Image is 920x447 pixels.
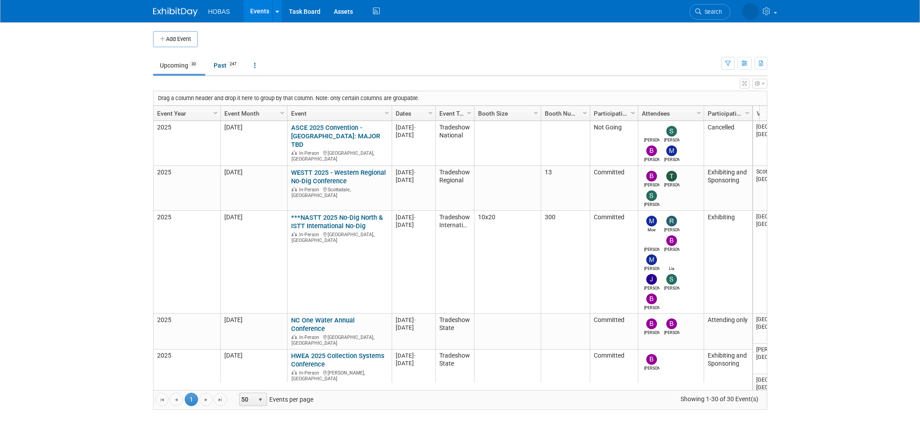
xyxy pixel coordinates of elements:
td: Tradeshow Regional [435,166,474,211]
div: [DATE] [396,176,431,184]
span: Go to the first page [158,396,166,403]
a: WESTT 2025 - Western Regional No-Dig Conference [291,169,386,185]
a: ASCE 2025 Convention - [GEOGRAPHIC_DATA]: MAJOR TBD [291,124,380,149]
span: Showing 1-30 of 30 Event(s) [672,393,766,405]
div: Scottsdale, [GEOGRAPHIC_DATA] [291,185,388,199]
a: HWEA 2025 Collection Systems Conference [291,352,385,368]
a: NC One Water Annual Conference [291,316,355,333]
span: Column Settings [212,109,219,117]
img: Rene Garcia [666,216,677,226]
td: [GEOGRAPHIC_DATA], [GEOGRAPHIC_DATA] [753,121,793,166]
span: 1 [185,393,198,406]
span: - [414,214,416,221]
td: [DATE] [220,166,287,211]
td: 13 [541,166,590,211]
span: - [414,169,416,176]
img: Bijan Khamanian [646,171,657,181]
img: Mike Bussio [666,145,677,156]
td: Scottsdale, [GEOGRAPHIC_DATA] [753,166,793,211]
td: Tradeshow National [435,121,474,166]
span: Column Settings [383,109,390,117]
img: Stephen Alston [646,190,657,201]
td: [DATE] [220,211,287,314]
a: Search [689,4,730,20]
a: Event Year [157,106,215,121]
span: In-Person [299,370,322,376]
a: Event [291,106,386,121]
a: Go to the first page [155,393,169,406]
div: [DATE] [396,352,431,359]
img: Lia Chowdhury [742,3,759,20]
div: [DATE] [396,169,431,176]
div: [GEOGRAPHIC_DATA], [GEOGRAPHIC_DATA] [291,333,388,346]
a: Event Type (Tradeshow National, Regional, State, Sponsorship, Assoc Event) [439,106,468,121]
span: Column Settings [532,109,539,117]
a: Go to the last page [214,393,227,406]
span: 247 [227,61,239,68]
img: Bryant Welch [646,294,657,304]
a: Column Settings [426,106,435,119]
span: 30 [189,61,199,68]
a: Participation [594,106,632,121]
td: Committed [590,166,638,211]
a: Past247 [207,57,246,74]
img: Moe Tamizifar [646,216,657,226]
img: In-Person Event [292,150,297,155]
div: Stephen Alston [644,201,660,208]
a: Column Settings [531,106,541,119]
span: Search [701,8,722,15]
td: [PERSON_NAME], [GEOGRAPHIC_DATA] [753,344,793,374]
span: In-Person [299,334,322,340]
img: ExhibitDay [153,8,198,16]
a: Participation Type [708,106,746,121]
img: Bijan Khamanian [666,235,677,246]
span: select [257,396,264,403]
img: Stephen Alston [666,274,677,285]
span: Go to the next page [203,396,210,403]
td: Cancelled [704,121,752,166]
a: Column Settings [580,106,590,119]
a: Venue Location [757,106,787,121]
div: [DATE] [396,124,431,131]
img: Jake Brunoehler, P. E. [646,126,657,137]
td: 300 [541,211,590,314]
span: HOBAS [208,8,230,15]
div: Gabriel Castelblanco, P. E. [644,246,660,253]
td: Exhibiting [704,211,752,314]
span: Column Settings [466,109,473,117]
a: Column Settings [742,106,752,119]
span: Column Settings [581,109,588,117]
td: [DATE] [220,121,287,166]
img: In-Person Event [292,232,297,236]
a: Column Settings [628,106,638,119]
div: Bryant Welch [644,304,660,311]
img: Tom Furie [666,171,677,181]
a: Column Settings [211,106,220,119]
span: - [414,124,416,131]
a: Column Settings [464,106,474,119]
td: [GEOGRAPHIC_DATA], [GEOGRAPHIC_DATA] [753,374,793,428]
span: In-Person [299,187,322,193]
div: [GEOGRAPHIC_DATA], [GEOGRAPHIC_DATA] [291,149,388,162]
td: Committed [590,314,638,349]
td: Tradeshow International [435,211,474,314]
span: 50 [239,393,255,406]
div: [DATE] [396,359,431,367]
a: Booth Number [545,106,584,121]
div: Bijan Khamanian [644,365,660,371]
img: In-Person Event [292,370,297,375]
td: 2025 [154,350,220,385]
img: Mike Bussio [646,254,657,265]
td: Tradeshow State [435,350,474,385]
td: [DATE] [220,314,287,349]
div: [DATE] [396,213,431,221]
span: Column Settings [629,109,636,117]
div: Moe Tamizifar [644,226,660,233]
img: Gabriel Castelblanco, P. E. [646,235,657,246]
div: Bijan Khamanian [644,181,660,188]
span: Column Settings [695,109,702,117]
div: [DATE] [396,324,431,331]
span: - [414,352,416,359]
span: Column Settings [744,109,751,117]
td: Exhibiting and Sponsoring [704,166,752,211]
